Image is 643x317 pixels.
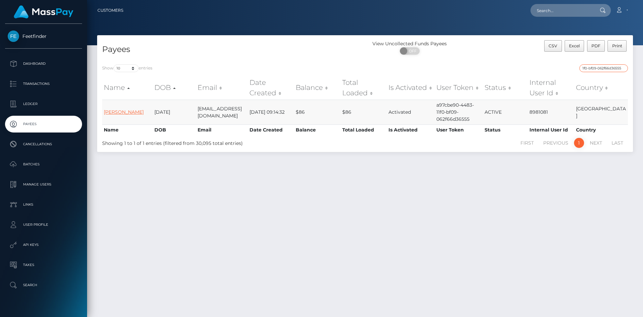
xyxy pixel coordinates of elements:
th: Email [196,124,248,135]
th: Status [483,124,528,135]
th: Is Activated: activate to sort column ascending [387,76,435,100]
p: API Keys [8,240,79,250]
th: DOB [153,124,196,135]
th: Email: activate to sort column ascending [196,76,248,100]
p: Links [8,200,79,210]
th: Balance [294,124,341,135]
a: Search [5,277,82,294]
p: Dashboard [8,59,79,69]
td: [EMAIL_ADDRESS][DOMAIN_NAME] [196,100,248,124]
td: [DATE] 09:14:32 [248,100,294,124]
th: Date Created: activate to sort column ascending [248,76,294,100]
a: Batches [5,156,82,173]
p: Manage Users [8,179,79,190]
a: Customers [97,3,123,17]
p: Cancellations [8,139,79,149]
th: Internal User Id [528,124,574,135]
th: Date Created [248,124,294,135]
a: Payees [5,116,82,133]
th: Total Loaded: activate to sort column ascending [341,76,387,100]
th: User Token [435,124,483,135]
td: [DATE] [153,100,196,124]
div: View Uncollected Funds Payees [365,40,454,47]
span: Feetfinder [5,33,82,39]
span: PDF [591,43,600,48]
th: DOB: activate to sort column descending [153,76,196,100]
th: Country [574,124,628,135]
td: $86 [294,100,341,124]
span: Print [612,43,622,48]
button: CSV [544,40,562,52]
th: Country: activate to sort column ascending [574,76,628,100]
div: Showing 1 to 1 of 1 entries (filtered from 30,095 total entries) [102,137,315,147]
span: Excel [569,43,580,48]
p: Taxes [8,260,79,270]
a: 1 [574,138,584,148]
th: Name: activate to sort column ascending [102,76,153,100]
input: Search transactions [579,64,628,72]
td: 8981081 [528,100,574,124]
p: Ledger [8,99,79,109]
a: User Profile [5,216,82,233]
a: Taxes [5,257,82,273]
a: API Keys [5,236,82,253]
input: Search... [530,4,593,17]
button: PDF [587,40,605,52]
td: [GEOGRAPHIC_DATA] [574,100,628,124]
td: a97cbe90-4483-11f0-bf09-062f66d36555 [435,100,483,124]
a: Dashboard [5,55,82,72]
th: Name [102,124,153,135]
th: Total Loaded [341,124,387,135]
p: User Profile [8,220,79,230]
span: OFF [404,47,420,55]
td: ACTIVE [483,100,528,124]
span: CSV [549,43,557,48]
td: $86 [341,100,387,124]
a: [PERSON_NAME] [104,109,144,115]
p: Search [8,280,79,290]
th: Internal User Id: activate to sort column ascending [528,76,574,100]
button: Excel [565,40,584,52]
td: Activated [387,100,435,124]
p: Payees [8,119,79,129]
button: Print [608,40,627,52]
img: MassPay Logo [14,5,73,18]
select: Showentries [114,64,139,72]
th: Balance: activate to sort column ascending [294,76,341,100]
img: Feetfinder [8,31,19,42]
a: Manage Users [5,176,82,193]
th: Status: activate to sort column ascending [483,76,528,100]
a: Links [5,196,82,213]
p: Transactions [8,79,79,89]
a: Ledger [5,96,82,112]
a: Transactions [5,75,82,92]
label: Show entries [102,64,152,72]
h4: Payees [102,44,360,55]
a: Cancellations [5,136,82,153]
th: Is Activated [387,124,435,135]
th: User Token: activate to sort column ascending [435,76,483,100]
p: Batches [8,159,79,169]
